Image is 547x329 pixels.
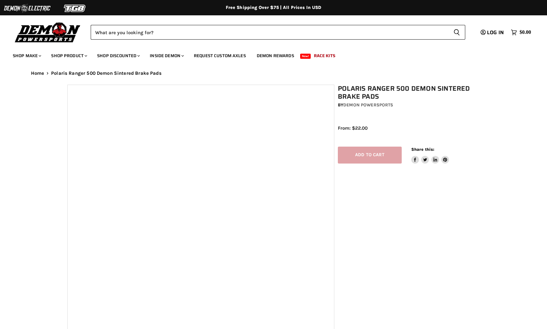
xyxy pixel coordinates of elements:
aside: Share this: [411,147,449,164]
span: From: $22.00 [338,125,368,131]
div: by [338,102,483,109]
a: Shop Make [8,49,45,62]
a: Log in [478,30,508,35]
a: Request Custom Axles [189,49,251,62]
a: Shop Product [46,49,91,62]
span: New! [300,54,311,59]
form: Product [91,25,465,40]
span: Log in [487,28,504,36]
a: Shop Discounted [92,49,144,62]
div: Free Shipping Over $75 | All Prices In USD [18,5,529,11]
nav: Breadcrumbs [18,71,529,76]
span: Share this: [411,147,434,152]
ul: Main menu [8,47,529,62]
h1: Polaris Ranger 500 Demon Sintered Brake Pads [338,85,483,101]
a: Race Kits [309,49,340,62]
a: Home [31,71,44,76]
span: $0.00 [520,29,531,35]
a: Inside Demon [145,49,188,62]
a: Demon Powersports [343,102,393,108]
a: $0.00 [508,28,534,37]
img: Demon Electric Logo 2 [3,2,51,14]
a: Demon Rewards [252,49,299,62]
button: Search [448,25,465,40]
input: Search [91,25,448,40]
span: Polaris Ranger 500 Demon Sintered Brake Pads [51,71,162,76]
img: Demon Powersports [13,21,83,43]
img: TGB Logo 2 [51,2,99,14]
